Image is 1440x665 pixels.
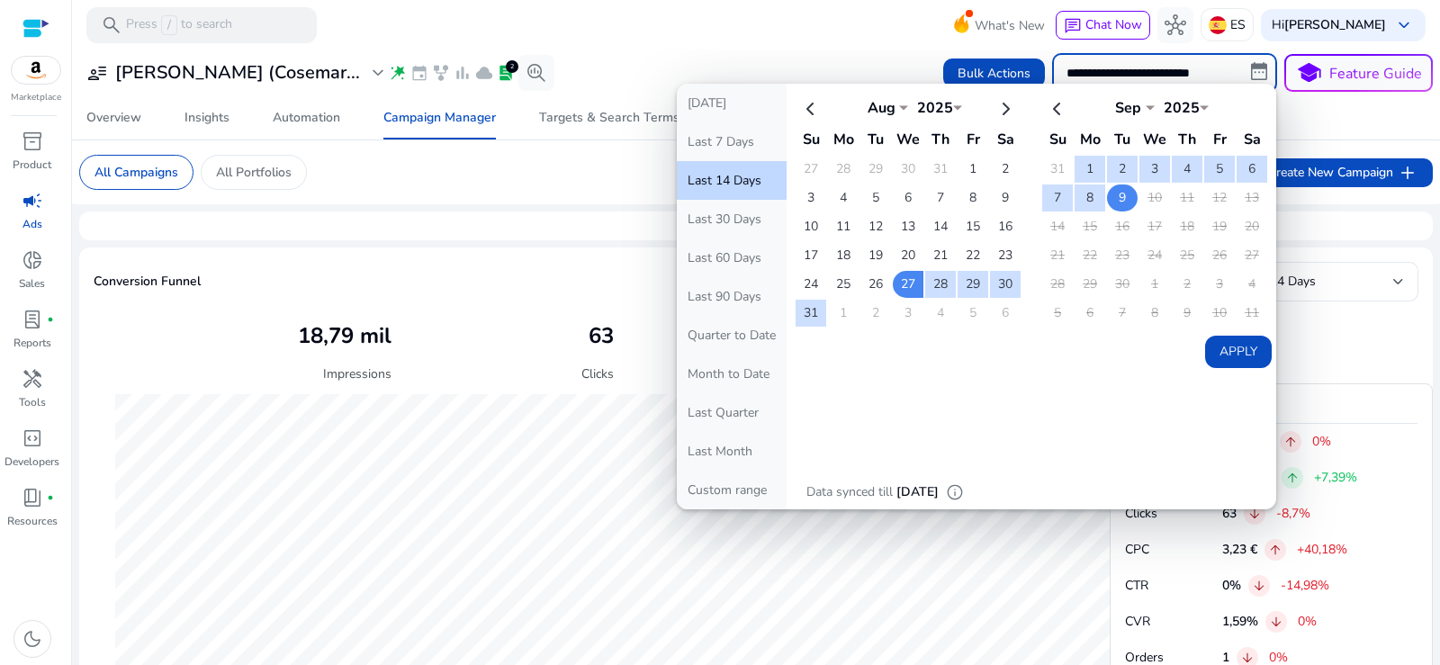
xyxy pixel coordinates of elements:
[1393,14,1415,36] span: keyboard_arrow_down
[298,323,391,349] h2: 18,79 mil
[1397,162,1418,184] span: add
[22,427,43,449] span: code_blocks
[1165,14,1186,36] span: hub
[12,57,60,84] img: amazon.svg
[22,487,43,508] span: book_4
[526,62,547,84] span: search_insights
[677,393,787,432] button: Last Quarter
[581,364,614,383] p: Clicks
[518,55,554,91] button: search_insights
[22,190,43,211] span: campaign
[539,112,679,124] div: Targets & Search Terms
[1222,612,1258,631] p: 1,59%
[161,15,177,35] span: /
[1284,16,1386,33] b: [PERSON_NAME]
[101,14,122,36] span: search
[367,62,389,84] span: expand_more
[946,483,964,501] span: info
[677,471,787,509] button: Custom range
[677,122,787,161] button: Last 7 Days
[1272,19,1386,31] p: Hi
[1125,612,1215,631] p: CVR
[383,112,496,124] div: Campaign Manager
[1254,158,1433,187] button: Create New Campaignadd
[677,432,787,471] button: Last Month
[1314,472,1357,484] p: +7,39%
[1222,576,1241,595] p: 0%
[1064,17,1082,35] span: chat
[1125,576,1215,595] p: CTR
[677,238,787,277] button: Last 60 Days
[94,274,201,290] h5: Conversion Funnel
[1101,98,1155,118] div: Sep
[677,355,787,393] button: Month to Date
[677,277,787,316] button: Last 90 Days
[1276,508,1310,520] p: -8,7%
[86,62,108,84] span: user_attributes
[1284,54,1433,92] button: schoolFeature Guide
[22,309,43,330] span: lab_profile
[1125,540,1215,559] p: CPC
[1296,60,1322,86] span: school
[22,368,43,390] span: handyman
[1283,435,1298,449] span: arrow_upward
[1281,580,1329,592] p: -14,98%
[19,394,46,410] p: Tools
[389,64,407,82] span: wand_stars
[1247,507,1262,521] span: arrow_downward
[94,163,178,182] p: All Campaigns
[86,112,141,124] div: Overview
[975,10,1045,41] span: What's New
[216,163,292,182] p: All Portfolios
[1268,543,1282,557] span: arrow_upward
[475,64,493,82] span: cloud
[13,157,51,173] p: Product
[4,454,59,470] p: Developers
[323,364,391,383] p: Impressions
[22,216,42,232] p: Ads
[22,249,43,271] span: donut_small
[22,130,43,152] span: inventory_2
[1125,504,1215,523] p: Clicks
[184,112,229,124] div: Insights
[1155,98,1209,118] div: 2025
[1242,273,1316,290] span: Last 14 Days
[806,482,893,502] p: Data synced till
[943,58,1045,87] button: Bulk Actions
[1240,651,1255,665] span: arrow_downward
[1157,7,1193,43] button: hub
[1056,11,1150,40] button: chatChat Now
[19,275,45,292] p: Sales
[454,64,472,82] span: bar_chart
[7,513,58,529] p: Resources
[126,15,232,35] p: Press to search
[589,323,614,349] h2: 63
[432,64,450,82] span: family_history
[1230,9,1246,40] p: ES
[1269,615,1283,629] span: arrow_downward
[1252,579,1266,593] span: arrow_downward
[1329,63,1422,85] p: Feature Guide
[1085,16,1142,33] span: Chat Now
[1205,336,1272,368] button: Apply
[1269,652,1288,664] p: 0%
[896,482,939,502] p: [DATE]
[677,200,787,238] button: Last 30 Days
[47,316,54,323] span: fiber_manual_record
[1297,544,1347,556] p: +40,18%
[677,161,787,200] button: Last 14 Days
[410,64,428,82] span: event
[115,62,360,84] h3: [PERSON_NAME] (Cosemar...
[22,628,43,650] span: dark_mode
[908,98,962,118] div: 2025
[11,91,61,104] p: Marketplace
[677,84,787,122] button: [DATE]
[1222,540,1257,559] p: 3,23 €
[677,316,787,355] button: Quarter to Date
[47,494,54,501] span: fiber_manual_record
[958,64,1030,83] span: Bulk Actions
[1285,471,1300,485] span: arrow_upward
[854,98,908,118] div: Aug
[1222,504,1237,523] p: 63
[506,60,518,73] div: 2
